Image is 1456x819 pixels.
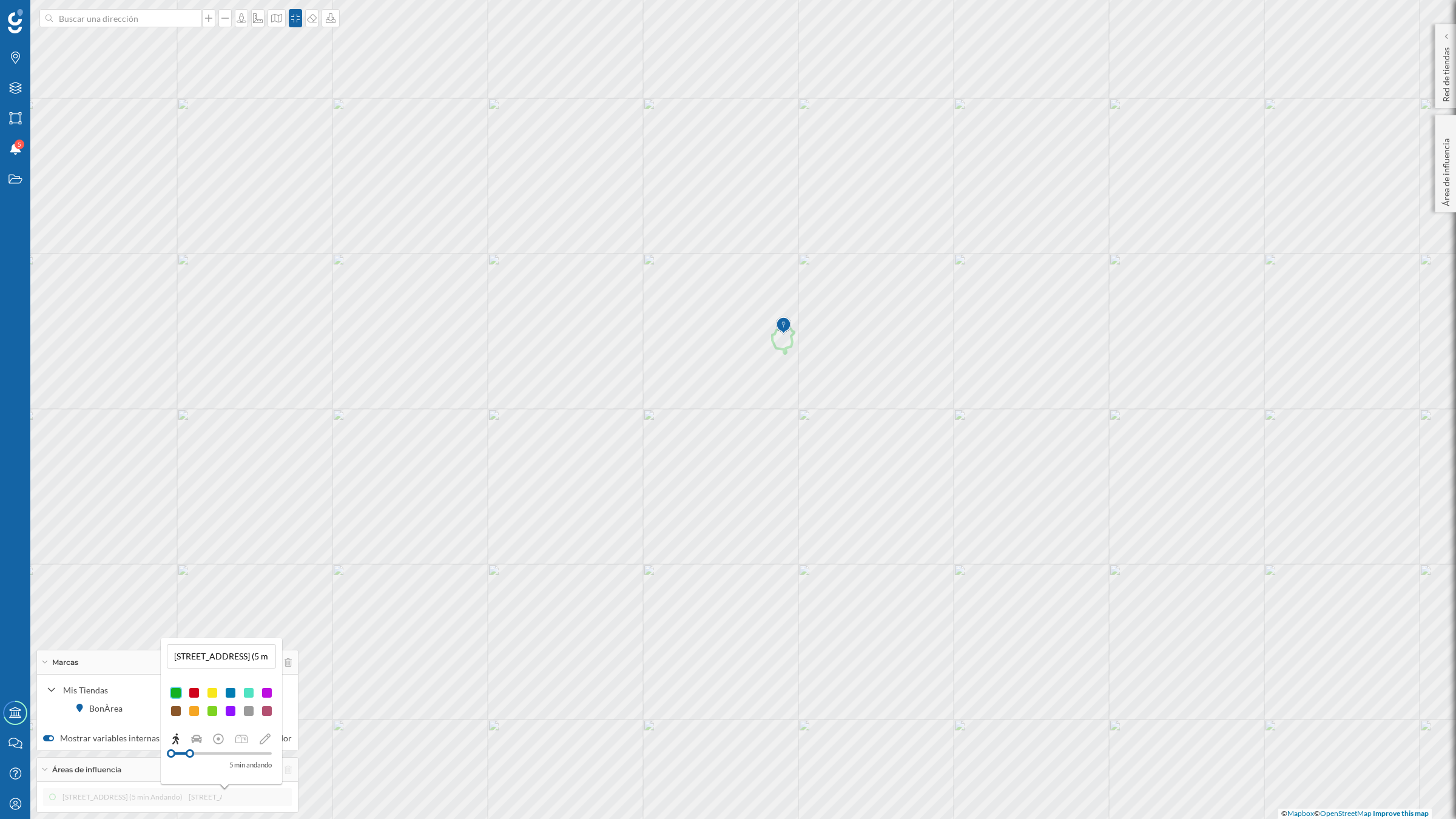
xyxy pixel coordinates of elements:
[1278,809,1432,819] div: © ©
[1440,42,1452,102] p: Red de tiendas
[229,759,272,771] p: 5 min andando
[1320,809,1372,818] a: OpenStreetMap
[52,764,121,775] span: Áreas de influencia
[8,9,23,33] img: Geoblink Logo
[89,702,129,715] div: BonÀrea
[18,138,21,150] span: 5
[1440,133,1452,206] p: Área de influencia
[776,314,791,338] img: Marker
[52,657,78,668] span: Marcas
[1287,809,1314,818] a: Mapbox
[1373,809,1429,818] a: Improve this map
[43,732,292,744] label: Mostrar variables internas al pasar el ratón sobre el marcador
[63,684,195,696] div: Mis Tiendas
[24,8,67,19] span: Soporte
